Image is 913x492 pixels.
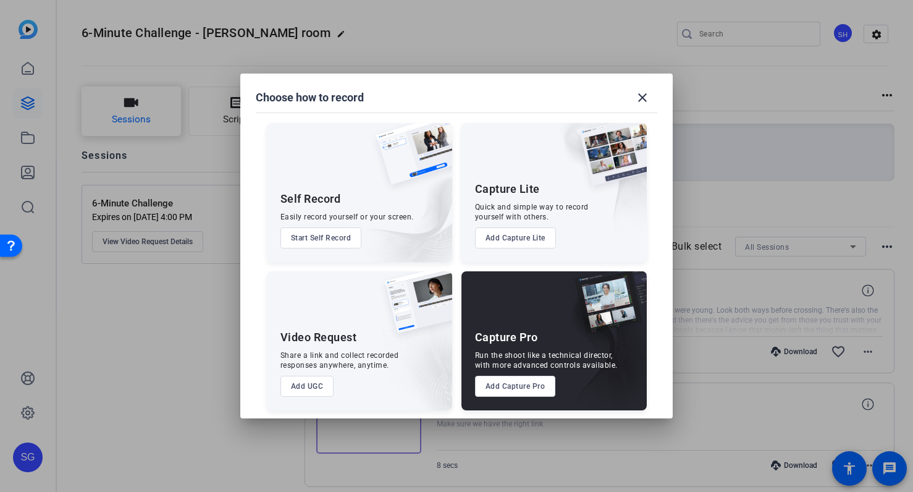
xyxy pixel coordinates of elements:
[280,376,334,397] button: Add UGC
[475,376,556,397] button: Add Capture Pro
[345,150,452,262] img: embarkstudio-self-record.png
[367,123,452,197] img: self-record.png
[381,310,452,410] img: embarkstudio-ugc-content.png
[280,227,362,248] button: Start Self Record
[536,123,647,247] img: embarkstudio-capture-lite.png
[635,90,650,105] mat-icon: close
[570,123,647,198] img: capture-lite.png
[280,330,357,345] div: Video Request
[256,90,364,105] h1: Choose how to record
[475,227,556,248] button: Add Capture Lite
[475,182,540,197] div: Capture Lite
[555,287,647,410] img: embarkstudio-capture-pro.png
[280,212,414,222] div: Easily record yourself or your screen.
[565,271,647,347] img: capture-pro.png
[475,202,589,222] div: Quick and simple way to record yourself with others.
[280,192,341,206] div: Self Record
[376,271,452,346] img: ugc-content.png
[475,350,618,370] div: Run the shoot like a technical director, with more advanced controls available.
[280,350,399,370] div: Share a link and collect recorded responses anywhere, anytime.
[475,330,538,345] div: Capture Pro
